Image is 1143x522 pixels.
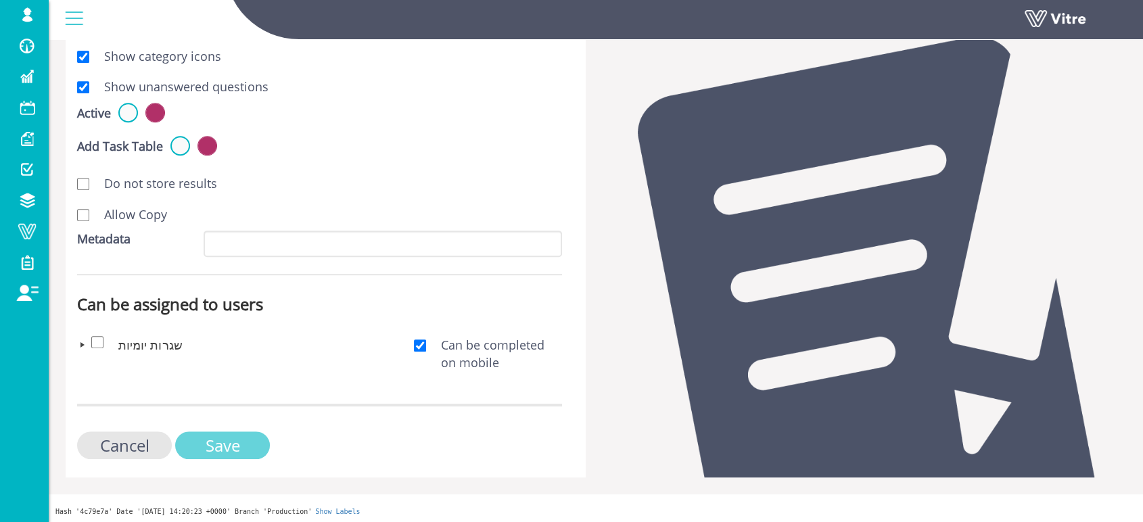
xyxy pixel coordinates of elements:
span: Hash '4c79e7a' Date '[DATE] 14:20:23 +0000' Branch 'Production' [55,508,312,515]
label: Show unanswered questions [91,78,269,96]
input: Do not store results [77,178,89,190]
input: Show unanswered questions [77,81,89,93]
input: Show category icons [77,51,89,63]
label: Show category icons [91,48,221,66]
label: Metadata [77,231,131,248]
label: Can be completed on mobile [427,337,562,371]
label: Active [77,105,111,122]
input: Allow Copy [77,209,89,221]
h3: Can be assigned to users [77,295,562,313]
label: Add Task Table [77,138,163,156]
label: Do not store results [91,175,217,193]
input: Can be completed on mobile [414,339,426,352]
span: שגרות יומיות [118,337,182,353]
a: Show Labels [315,508,360,515]
input: Cancel [77,431,172,459]
input: Save [175,431,270,459]
label: Allow Copy [91,206,167,224]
